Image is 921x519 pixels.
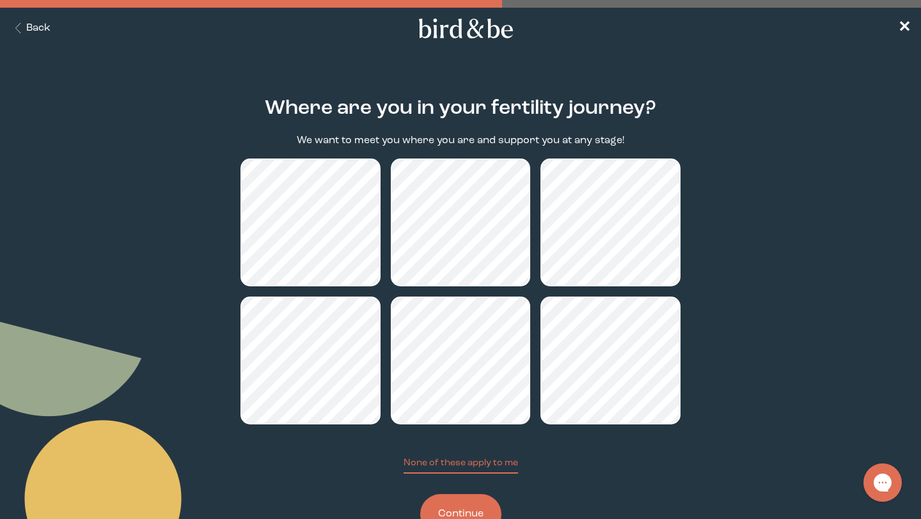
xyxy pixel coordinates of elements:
h2: Where are you in your fertility journey? [265,94,656,123]
button: Back Button [10,21,51,36]
button: None of these apply to me [404,456,518,474]
p: We want to meet you where you are and support you at any stage! [297,134,624,148]
iframe: Gorgias live chat messenger [857,459,908,506]
a: ✕ [898,17,911,40]
span: ✕ [898,20,911,36]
